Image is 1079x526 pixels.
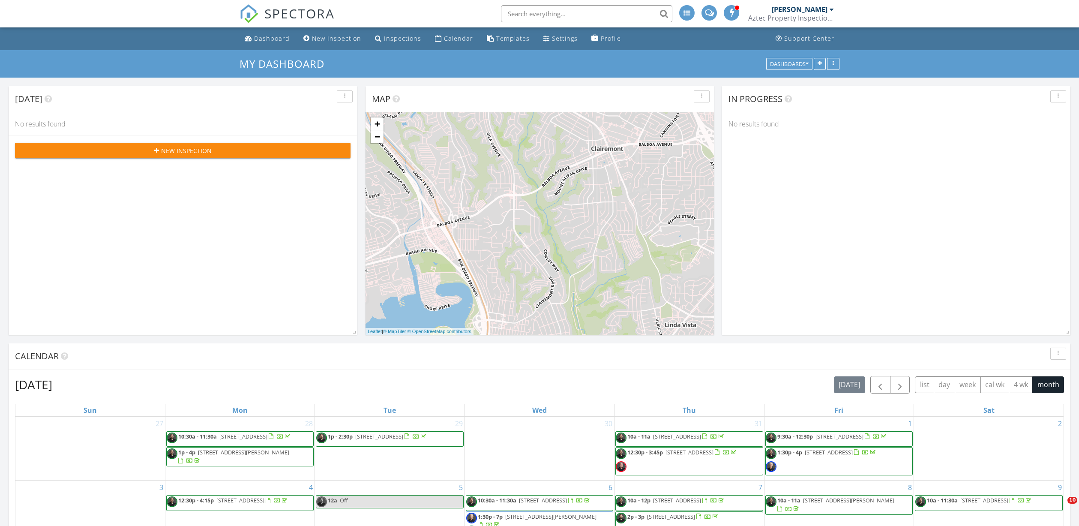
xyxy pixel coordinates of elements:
a: My Dashboard [240,57,332,71]
div: Support Center [784,34,834,42]
a: Go to August 8, 2025 [906,481,914,494]
div: | [366,328,474,335]
span: 10 [1067,497,1077,504]
a: Go to August 7, 2025 [757,481,764,494]
a: Go to August 9, 2025 [1056,481,1064,494]
a: Sunday [82,404,99,416]
img: 65riqhnb_2.jpg [616,496,626,507]
span: 12:30p - 3:45p [627,448,663,456]
td: Go to August 1, 2025 [764,417,914,481]
span: [STREET_ADDRESS][PERSON_NAME] [505,513,596,520]
button: Dashboards [766,58,812,70]
a: Go to August 6, 2025 [607,481,614,494]
a: Friday [833,404,845,416]
a: Go to July 27, 2025 [154,417,165,430]
span: 9:30a - 12:30p [777,433,813,440]
a: Settings [540,31,581,47]
a: Wednesday [531,404,548,416]
span: 10a - 11:30a [927,496,958,504]
button: [DATE] [834,376,865,393]
span: 1:30p - 7p [478,513,503,520]
span: 2p - 3p [627,513,644,520]
span: [STREET_ADDRESS][PERSON_NAME] [803,496,894,504]
a: 12:30p - 3:45p [STREET_ADDRESS] [627,448,738,456]
a: Tuesday [382,404,398,416]
div: Profile [601,34,621,42]
iframe: Intercom live chat [1050,497,1070,517]
a: Go to July 28, 2025 [303,417,315,430]
a: 9:30a - 12:30p [STREET_ADDRESS] [765,431,913,447]
td: Go to July 30, 2025 [465,417,614,481]
img: 65riqhnb_2.jpg [616,513,626,523]
span: 1p - 4p [178,448,195,456]
img: 65riqhnb_2.jpg [466,496,477,507]
td: Go to July 27, 2025 [15,417,165,481]
a: 10a - 11a [STREET_ADDRESS] [615,431,763,447]
a: Zoom in [371,117,384,130]
div: Dashboard [254,34,290,42]
span: Calendar [15,350,59,362]
span: [STREET_ADDRESS] [665,448,713,456]
a: 12:30p - 3:45p [STREET_ADDRESS] [615,447,763,475]
a: © MapTiler [383,329,406,334]
div: Calendar [444,34,473,42]
a: 10a - 12p [STREET_ADDRESS] [615,495,763,511]
button: 4 wk [1009,376,1033,393]
span: In Progress [728,93,782,105]
a: New Inspection [300,31,365,47]
img: sadvxo3k_2.jpg [466,513,477,523]
span: 10a - 11a [777,496,800,504]
td: Go to July 29, 2025 [315,417,465,481]
img: aztec_031cropweb.jpg [616,461,626,472]
button: New Inspection [15,143,351,158]
div: Inspections [384,34,421,42]
button: list [915,376,934,393]
span: Off [340,496,348,504]
span: 10a - 12p [627,496,650,504]
span: [STREET_ADDRESS] [519,496,567,504]
a: 2p - 3p [STREET_ADDRESS] [627,513,719,520]
img: 65riqhnb_2.jpg [915,496,926,507]
a: 10a - 12p [STREET_ADDRESS] [627,496,725,504]
a: Go to August 1, 2025 [906,417,914,430]
div: Aztec Property Inspections [748,14,834,22]
span: [DATE] [15,93,42,105]
a: 1p - 2:30p [STREET_ADDRESS] [328,433,428,440]
a: 10a - 11a [STREET_ADDRESS][PERSON_NAME] [777,496,894,512]
a: 10:30a - 11:30a [STREET_ADDRESS] [178,433,292,440]
a: Support Center [772,31,838,47]
a: Profile [588,31,624,47]
img: 65riqhnb_2.jpg [616,433,626,443]
span: [STREET_ADDRESS][PERSON_NAME] [198,448,289,456]
span: SPECTORA [264,4,335,22]
a: 1p - 4p [STREET_ADDRESS][PERSON_NAME] [178,448,289,464]
a: 9:30a - 12:30p [STREET_ADDRESS] [777,433,888,440]
img: 65riqhnb_2.jpg [616,448,626,459]
a: 10:30a - 11:30a [STREET_ADDRESS] [166,431,314,447]
a: Calendar [432,31,477,47]
span: [STREET_ADDRESS] [355,433,403,440]
a: Thursday [681,404,698,416]
a: Templates [483,31,533,47]
div: [PERSON_NAME] [772,5,827,14]
a: 10a - 11:30a [STREET_ADDRESS] [915,495,1063,511]
a: Go to July 29, 2025 [453,417,465,430]
a: Dashboard [241,31,293,47]
span: [STREET_ADDRESS] [216,496,264,504]
a: Go to July 30, 2025 [603,417,614,430]
img: 65riqhnb_2.jpg [766,433,776,443]
a: Go to August 2, 2025 [1056,417,1064,430]
div: Settings [552,34,578,42]
td: Go to August 2, 2025 [914,417,1064,481]
a: 1p - 2:30p [STREET_ADDRESS] [316,431,463,447]
span: [STREET_ADDRESS] [805,448,853,456]
a: 12:30p - 4:15p [STREET_ADDRESS] [178,496,289,504]
img: The Best Home Inspection Software - Spectora [240,4,258,23]
button: Next month [890,376,910,394]
span: [STREET_ADDRESS] [653,433,701,440]
div: No results found [9,112,357,135]
a: Saturday [982,404,996,416]
button: cal wk [980,376,1010,393]
td: Go to July 31, 2025 [614,417,764,481]
a: 10:30a - 11:30a [STREET_ADDRESS] [478,496,591,504]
